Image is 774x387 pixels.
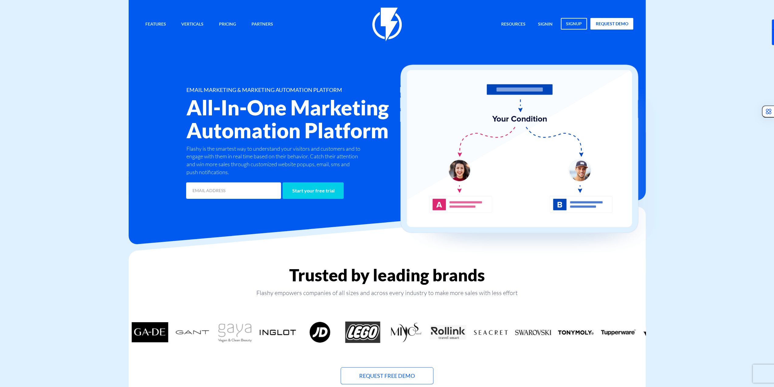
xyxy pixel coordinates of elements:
[561,18,587,30] a: signup
[186,182,281,199] input: EMAIL ADDRESS
[597,322,640,343] div: 15 / 18
[141,18,171,31] a: Features
[299,322,342,343] div: 8 / 18
[283,182,344,199] input: Start your free trial
[186,145,362,176] p: Flashy is the smartest way to understand your visitors and customers and to engage with them in r...
[512,322,554,343] div: 13 / 18
[214,322,256,343] div: 6 / 18
[129,322,171,343] div: 4 / 18
[129,266,646,284] h2: Trusted by leading brands
[186,87,423,93] h1: EMAIL MARKETING & MARKETING AUTOMATION PLATFORM
[427,322,469,343] div: 11 / 18
[497,18,530,31] a: Resources
[469,322,512,343] div: 12 / 18
[214,18,241,31] a: Pricing
[129,289,646,297] p: Flashy empowers companies of all sizes and across every industry to make more sales with less effort
[247,18,277,31] a: Partners
[171,322,214,343] div: 5 / 18
[186,96,423,142] h2: All-In-One Marketing Automation Platform
[533,18,557,31] a: signin
[341,367,433,384] a: Request Free Demo
[640,322,682,343] div: 16 / 18
[342,322,384,343] div: 9 / 18
[590,18,633,30] a: request demo
[554,322,597,343] div: 14 / 18
[384,322,427,343] div: 10 / 18
[177,18,208,31] a: Verticals
[256,322,299,343] div: 7 / 18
